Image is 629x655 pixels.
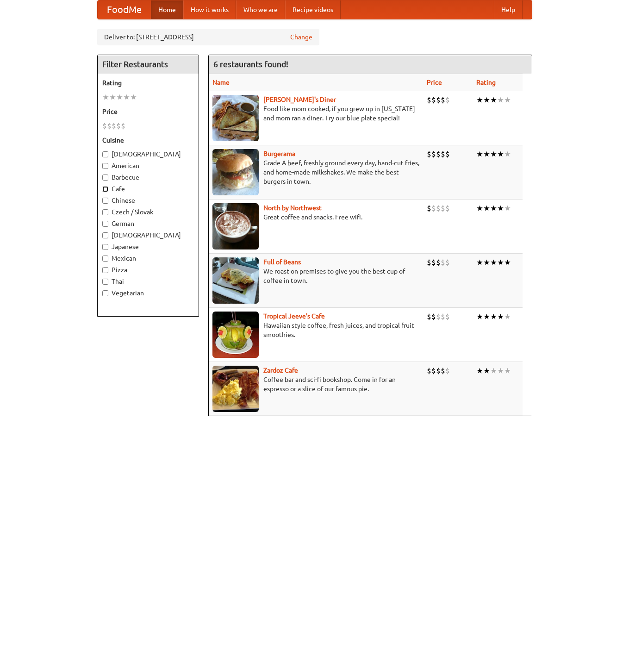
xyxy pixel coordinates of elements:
[436,149,441,159] li: $
[102,254,194,263] label: Mexican
[123,92,130,102] li: ★
[212,158,419,186] p: Grade A beef, freshly ground every day, hand-cut fries, and home-made milkshakes. We make the bes...
[102,136,194,145] h5: Cuisine
[263,96,336,103] a: [PERSON_NAME]'s Diner
[102,209,108,215] input: Czech / Slovak
[504,312,511,322] li: ★
[436,203,441,213] li: $
[483,366,490,376] li: ★
[476,366,483,376] li: ★
[98,55,199,74] h4: Filter Restaurants
[494,0,523,19] a: Help
[490,366,497,376] li: ★
[102,161,194,170] label: American
[236,0,285,19] a: Who we are
[107,121,112,131] li: $
[109,92,116,102] li: ★
[212,312,259,358] img: jeeves.jpg
[497,95,504,105] li: ★
[427,149,431,159] li: $
[212,79,230,86] a: Name
[102,231,194,240] label: [DEMOGRAPHIC_DATA]
[483,203,490,213] li: ★
[431,149,436,159] li: $
[102,290,108,296] input: Vegetarian
[263,258,301,266] a: Full of Beans
[263,204,322,212] a: North by Northwest
[102,150,194,159] label: [DEMOGRAPHIC_DATA]
[427,312,431,322] li: $
[476,95,483,105] li: ★
[290,32,312,42] a: Change
[497,149,504,159] li: ★
[102,244,108,250] input: Japanese
[445,312,450,322] li: $
[263,312,325,320] a: Tropical Jeeve's Cafe
[431,312,436,322] li: $
[102,198,108,204] input: Chinese
[102,267,108,273] input: Pizza
[151,0,183,19] a: Home
[212,104,419,123] p: Food like mom cooked, if you grew up in [US_STATE] and mom ran a diner. Try our blue plate special!
[212,366,259,412] img: zardoz.jpg
[483,257,490,268] li: ★
[102,107,194,116] h5: Price
[212,321,419,339] p: Hawaiian style coffee, fresh juices, and tropical fruit smoothies.
[102,175,108,181] input: Barbecue
[445,257,450,268] li: $
[504,203,511,213] li: ★
[116,121,121,131] li: $
[504,366,511,376] li: ★
[130,92,137,102] li: ★
[102,173,194,182] label: Barbecue
[102,277,194,286] label: Thai
[504,95,511,105] li: ★
[427,95,431,105] li: $
[121,121,125,131] li: $
[427,257,431,268] li: $
[102,196,194,205] label: Chinese
[431,203,436,213] li: $
[445,203,450,213] li: $
[490,312,497,322] li: ★
[212,95,259,141] img: sallys.jpg
[102,78,194,87] h5: Rating
[97,29,319,45] div: Deliver to: [STREET_ADDRESS]
[116,92,123,102] li: ★
[102,121,107,131] li: $
[490,149,497,159] li: ★
[263,150,295,157] b: Burgerama
[212,149,259,195] img: burgerama.jpg
[102,256,108,262] input: Mexican
[504,149,511,159] li: ★
[504,257,511,268] li: ★
[483,149,490,159] li: ★
[445,366,450,376] li: $
[445,95,450,105] li: $
[483,312,490,322] li: ★
[427,203,431,213] li: $
[445,149,450,159] li: $
[213,60,288,69] ng-pluralize: 6 restaurants found!
[490,95,497,105] li: ★
[285,0,341,19] a: Recipe videos
[112,121,116,131] li: $
[490,257,497,268] li: ★
[212,267,419,285] p: We roast on premises to give you the best cup of coffee in town.
[483,95,490,105] li: ★
[476,257,483,268] li: ★
[102,242,194,251] label: Japanese
[212,203,259,250] img: north.jpg
[102,92,109,102] li: ★
[436,257,441,268] li: $
[427,79,442,86] a: Price
[441,95,445,105] li: $
[436,366,441,376] li: $
[436,95,441,105] li: $
[476,203,483,213] li: ★
[441,149,445,159] li: $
